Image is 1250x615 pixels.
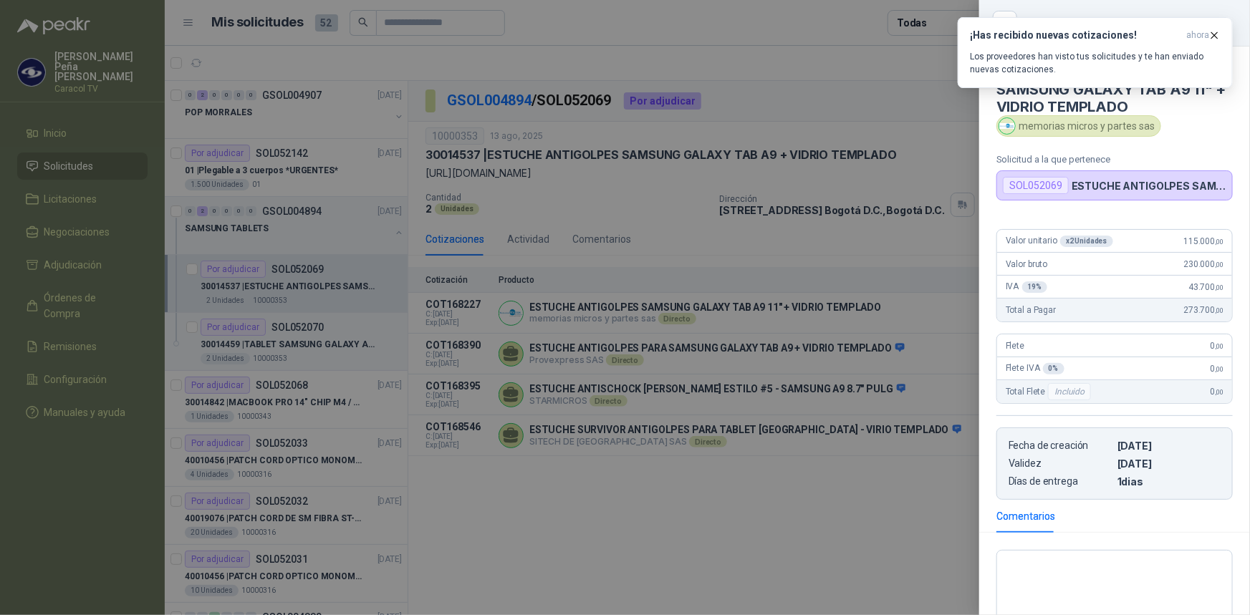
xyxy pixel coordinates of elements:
p: Validez [1009,457,1112,470]
span: ,00 [1215,388,1223,396]
span: Valor unitario [1006,236,1113,247]
span: ,00 [1215,342,1223,350]
p: Fecha de creación [1009,440,1112,452]
p: [DATE] [1117,440,1221,452]
h3: ¡Has recibido nuevas cotizaciones! [970,29,1181,42]
button: ¡Has recibido nuevas cotizaciones!ahora Los proveedores han visto tus solicitudes y te han enviad... [958,17,1233,88]
button: Close [996,14,1014,32]
span: ,00 [1215,306,1223,314]
span: ,00 [1215,365,1223,373]
span: Total a Pagar [1006,305,1056,315]
span: Flete [1006,341,1024,351]
span: Valor bruto [1006,259,1047,269]
span: 0 [1211,341,1223,351]
p: Solicitud a la que pertenece [996,154,1233,165]
div: SOL052069 [1003,177,1069,194]
p: Los proveedores han visto tus solicitudes y te han enviado nuevas cotizaciones. [970,50,1221,76]
p: ESTUCHE ANTIGOLPES SAMSUNG GALAXY TAB A9 + VIDRIO TEMPLADO [1072,180,1226,192]
span: ahora [1186,29,1209,42]
span: 0 [1211,387,1223,397]
span: 115.000 [1183,236,1223,246]
span: ,00 [1215,238,1223,246]
div: COT168227 [1025,11,1233,34]
span: ,00 [1215,261,1223,268]
div: memorias micros y partes sas [996,115,1161,137]
span: IVA [1006,281,1047,293]
span: 0 [1211,364,1223,374]
div: x 2 Unidades [1060,236,1113,247]
div: Incluido [1048,383,1091,400]
div: Comentarios [996,508,1055,524]
div: 0 % [1043,363,1064,374]
p: [DATE] [1117,457,1221,470]
span: 43.700 [1188,282,1223,292]
span: 273.700 [1183,305,1223,315]
span: Flete IVA [1006,363,1064,374]
span: 230.000 [1183,259,1223,269]
span: Total Flete [1006,383,1094,400]
img: Company Logo [999,118,1015,134]
p: 1 dias [1117,475,1221,488]
p: Días de entrega [1009,475,1112,488]
div: 19 % [1022,281,1048,293]
span: ,00 [1215,284,1223,291]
